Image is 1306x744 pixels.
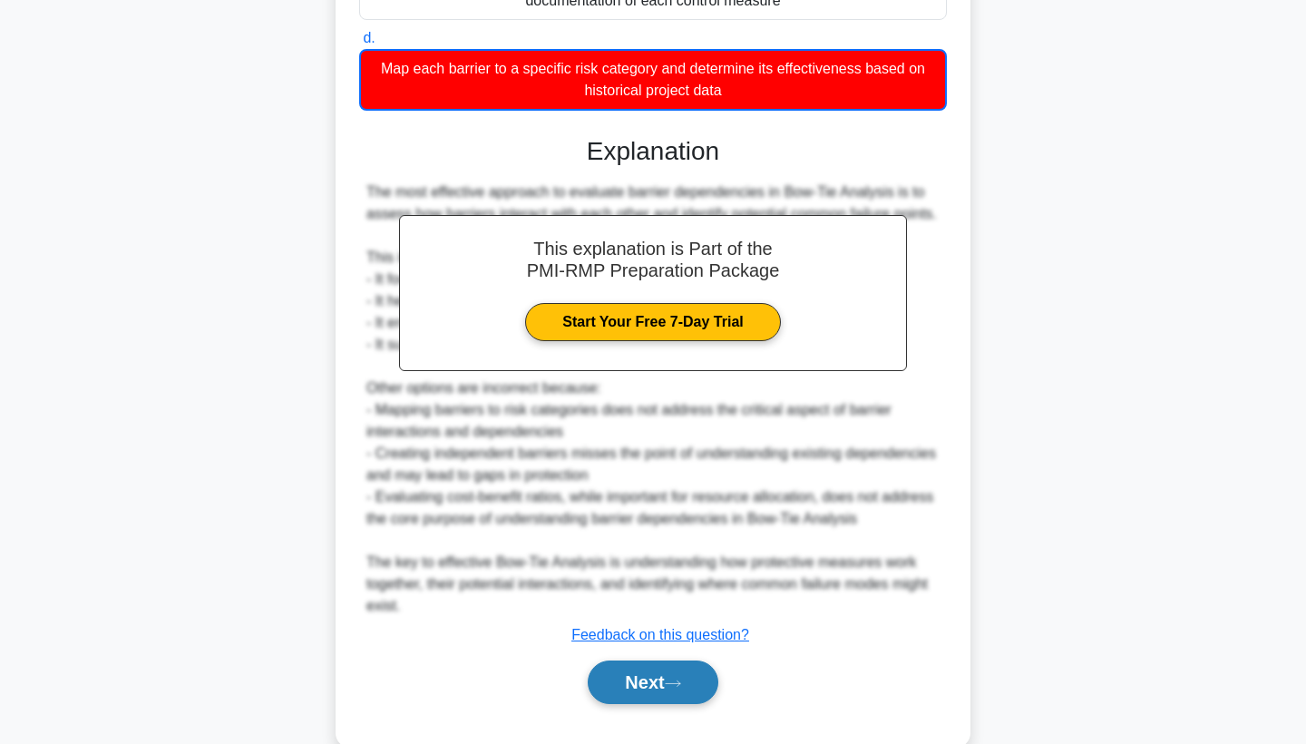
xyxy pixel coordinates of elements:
[359,49,947,111] div: Map each barrier to a specific risk category and determine its effectiveness based on historical ...
[363,30,375,45] span: d.
[525,303,780,341] a: Start Your Free 7-Day Trial
[571,627,749,642] a: Feedback on this question?
[588,661,717,704] button: Next
[366,181,940,617] div: The most effective approach to evaluate barrier dependencies in Bow-Tie Analysis is to assess how...
[370,136,936,167] h3: Explanation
